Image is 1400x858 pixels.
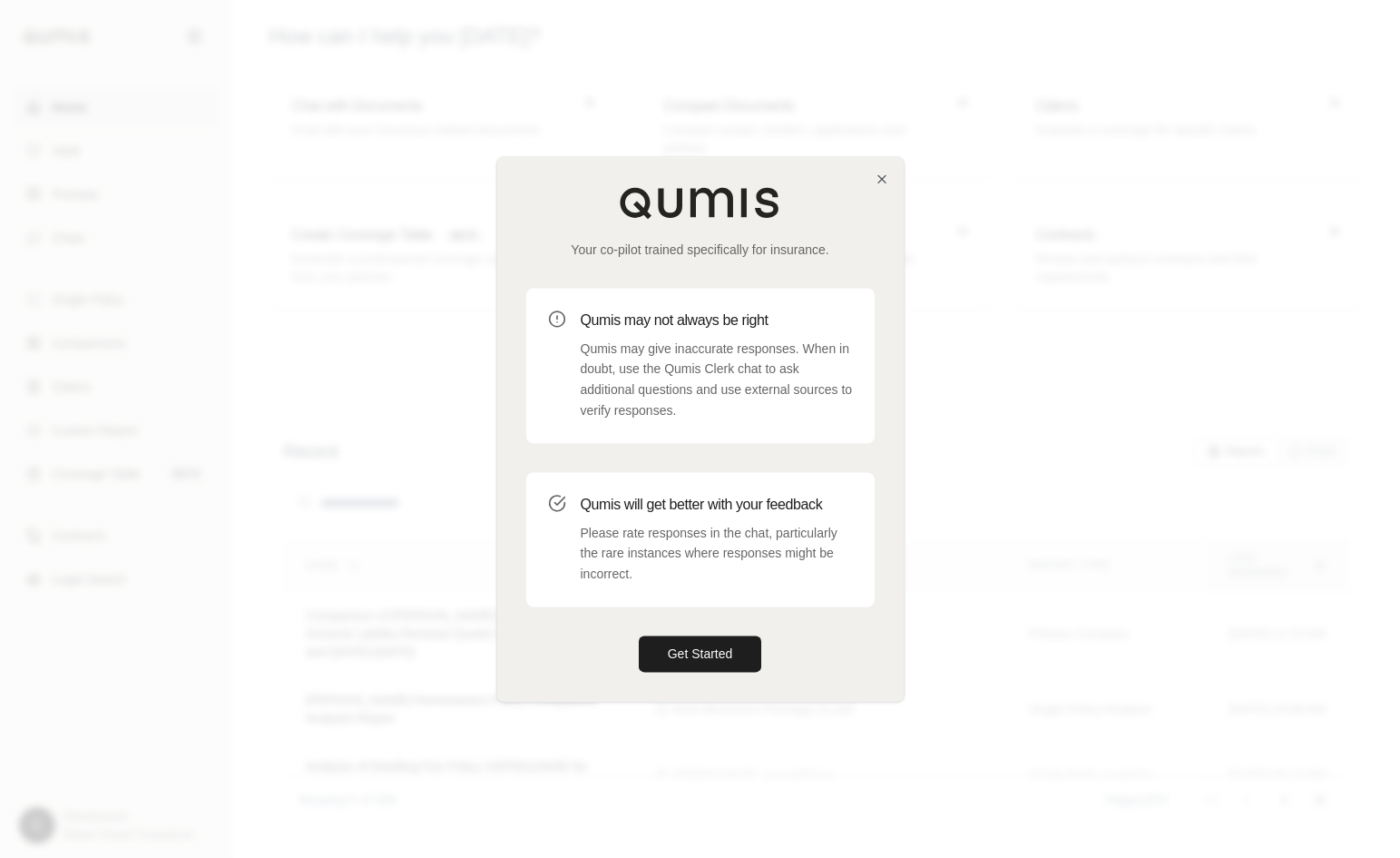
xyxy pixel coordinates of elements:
p: Qumis may give inaccurate responses. When in doubt, use the Qumis Clerk chat to ask additional qu... [581,339,853,421]
p: Your co-pilot trained specifically for insurance. [526,241,875,259]
img: Qumis Logo [619,186,782,219]
h3: Qumis may not always be right [581,310,853,331]
p: Please rate responses in the chat, particularly the rare instances where responses might be incor... [581,523,853,585]
h3: Qumis will get better with your feedback [581,494,853,516]
button: Get Started [639,636,762,672]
